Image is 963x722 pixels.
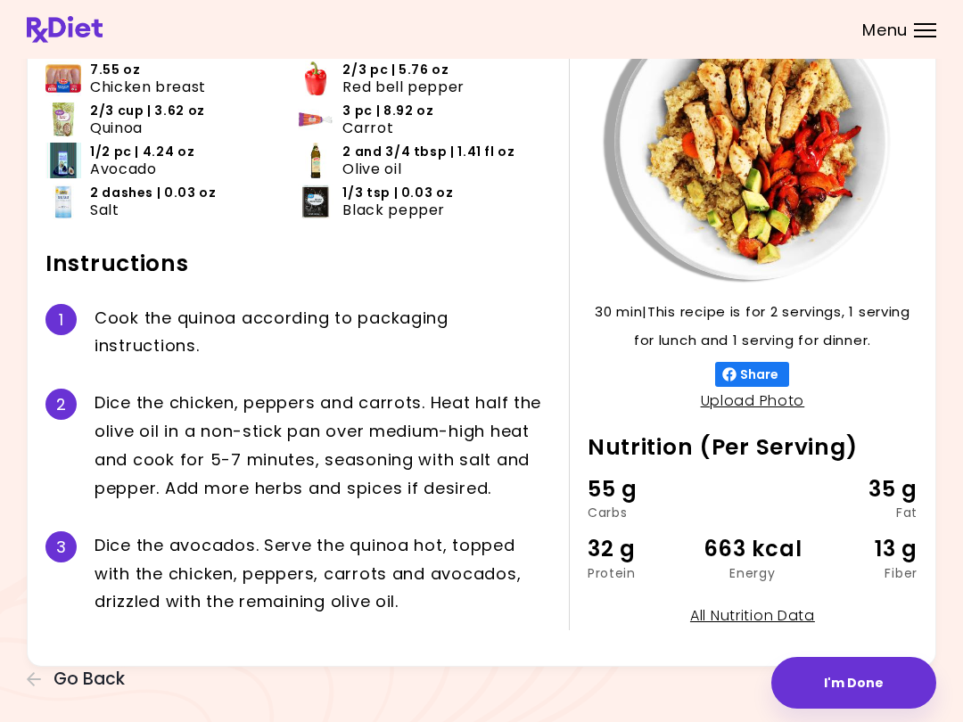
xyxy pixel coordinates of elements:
span: Salt [90,201,119,218]
div: 13 g [808,532,918,566]
h2: Instructions [45,250,551,278]
p: 30 min | This recipe is for 2 servings, 1 serving for lunch and 1 serving for dinner. [588,298,918,355]
span: Red bell pepper [342,78,465,95]
div: Carbs [588,506,697,519]
a: Upload Photo [701,390,805,411]
span: Menu [862,22,908,38]
div: Fat [808,506,918,519]
h2: Nutrition (Per Serving) [588,433,918,462]
span: 2/3 cup | 3.62 oz [90,103,205,119]
span: Go Back [53,669,125,689]
div: Protein [588,567,697,579]
div: 32 g [588,532,697,566]
span: Share [737,367,782,382]
span: 2 and 3/4 tbsp | 1.41 fl oz [342,144,514,160]
span: Black pepper [342,201,445,218]
div: 1 [45,304,77,335]
span: 2/3 pc | 5.76 oz [342,62,449,78]
button: I'm Done [771,657,936,709]
div: C o o k t h e q u i n o a a c c o r d i n g t o p a c k a g i n g i n s t r u c t i o n s . [95,304,551,361]
div: 35 g [808,472,918,506]
div: 3 [45,531,77,562]
div: Fiber [808,567,918,579]
button: Go Back [27,669,134,689]
span: 2 dashes | 0.03 oz [90,185,217,201]
button: Share [715,362,789,387]
span: 3 pc | 8.92 oz [342,103,433,119]
div: Energy [697,567,807,579]
div: 663 kcal [697,532,807,566]
span: 1/3 tsp | 0.03 oz [342,185,453,201]
span: Avocado [90,160,156,177]
a: All Nutrition Data [690,605,815,626]
div: 2 [45,389,77,420]
span: Carrot [342,119,393,136]
span: Quinoa [90,119,143,136]
div: D i c e t h e c h i c k e n , p e p p e r s a n d c a r r o t s . H e a t h a l f t h e o l i v e... [95,389,551,502]
div: 55 g [588,472,697,506]
div: D i c e t h e a v o c a d o s . S e r v e t h e q u i n o a h o t , t o p p e d w i t h t h e c h... [95,531,551,617]
span: Olive oil [342,160,401,177]
span: 1/2 pc | 4.24 oz [90,144,194,160]
img: RxDiet [27,16,103,43]
span: Chicken breast [90,78,206,95]
span: 7.55 oz [90,62,140,78]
